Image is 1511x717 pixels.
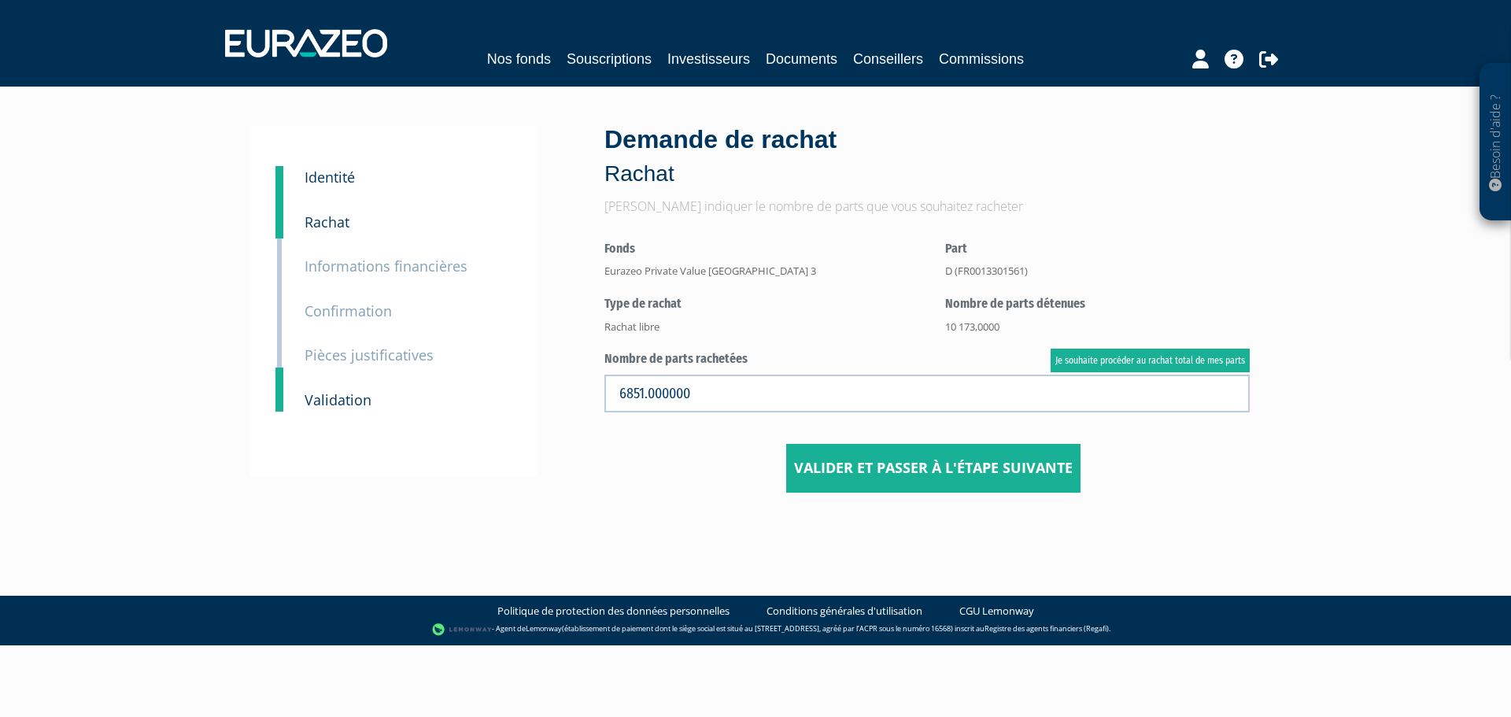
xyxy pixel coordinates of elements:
label: Nombre de parts rachetées [604,350,1250,368]
a: Investisseurs [667,48,750,70]
small: Validation [305,390,371,409]
button: Valider et passer à l'étape suivante [786,444,1081,493]
img: logo-lemonway.png [432,622,493,638]
a: 5 [275,368,283,412]
a: CGU Lemonway [959,604,1034,619]
img: 1732889491-logotype_eurazeo_blanc_rvb.png [225,29,387,57]
a: Nos fonds [487,48,551,70]
label: Fonds [604,240,922,258]
p: Besoin d'aide ? [1487,72,1505,213]
div: 10 173,0000 [945,320,1251,334]
small: Rachat [305,213,349,231]
p: [PERSON_NAME] indiquer le nombre de parts que vous souhaitez racheter [604,198,1262,216]
small: Pièces justificatives [305,346,434,364]
a: Souscriptions [567,48,652,70]
div: Eurazeo Private Value [GEOGRAPHIC_DATA] 3 [604,264,922,279]
a: Conseillers [853,48,923,70]
label: Part [945,240,1251,258]
a: Commissions [939,48,1024,70]
a: Lemonway [526,623,562,634]
a: Documents [766,48,837,70]
a: Registre des agents financiers (Regafi) [985,623,1109,634]
small: Informations financières [305,257,467,275]
p: Rachat [604,158,1262,190]
div: - Agent de (établissement de paiement dont le siège social est situé au [STREET_ADDRESS], agréé p... [16,622,1495,638]
div: D (FR0013301561) [945,264,1251,279]
small: Confirmation [305,301,392,320]
a: Politique de protection des données personnelles [497,604,730,619]
label: Type de rachat [604,295,922,313]
div: Rachat libre [604,320,922,334]
label: Nombre de parts détenues [945,295,1251,313]
small: Identité [305,168,355,187]
a: Conditions générales d'utilisation [767,604,922,619]
a: Je souhaite procéder au rachat total de mes parts [1051,349,1250,372]
a: 1 [275,166,283,198]
a: 2 [275,190,283,238]
div: Demande de rachat [604,122,1262,190]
